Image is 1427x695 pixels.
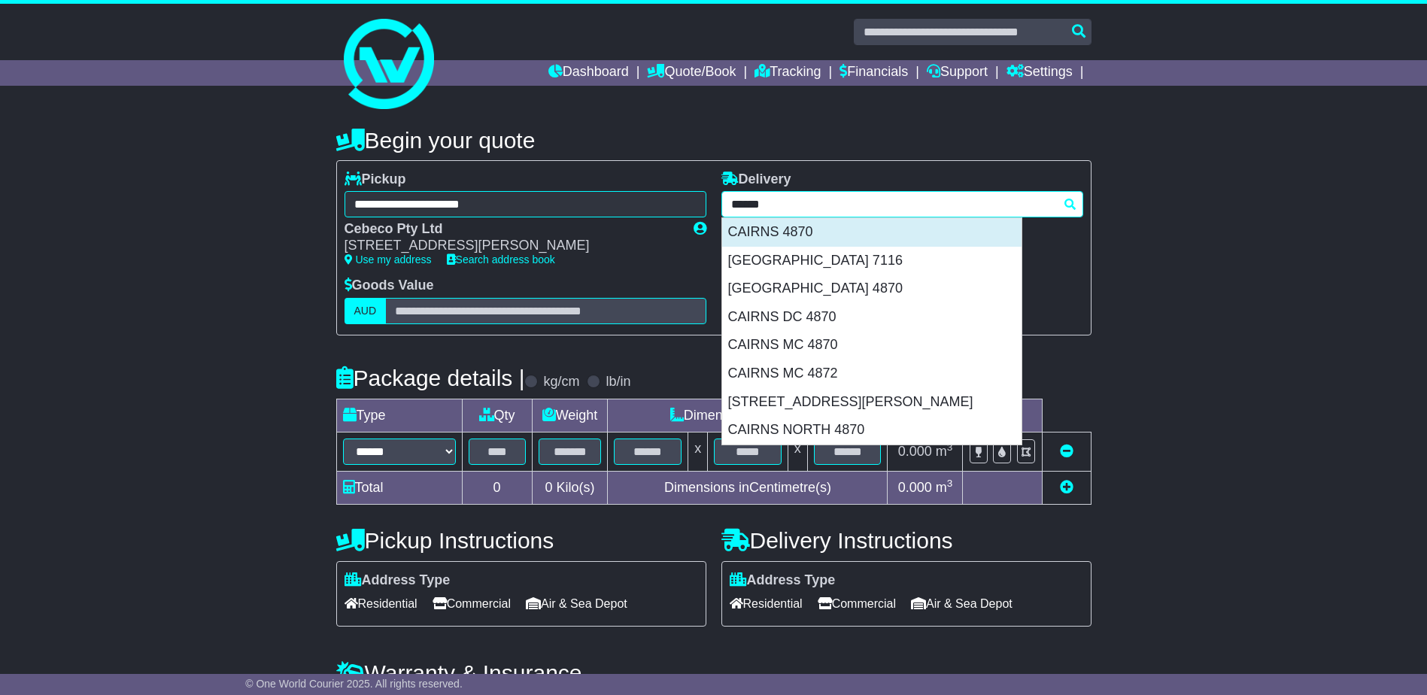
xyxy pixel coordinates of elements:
a: Remove this item [1060,444,1073,459]
div: CAIRNS 4870 [722,218,1022,247]
div: Cebeco Pty Ltd [345,221,679,238]
td: Kilo(s) [532,471,608,504]
td: Dimensions in Centimetre(s) [608,471,888,504]
div: [GEOGRAPHIC_DATA] 7116 [722,247,1022,275]
div: CAIRNS NORTH 4870 [722,416,1022,445]
span: 0 [545,480,552,495]
label: Address Type [345,572,451,589]
td: Total [336,471,462,504]
a: Quote/Book [647,60,736,86]
label: kg/cm [543,374,579,390]
a: Tracking [754,60,821,86]
td: x [688,432,708,471]
label: Pickup [345,171,406,188]
span: 0.000 [898,444,932,459]
td: Qty [462,399,532,432]
h4: Begin your quote [336,128,1092,153]
span: Commercial [433,592,511,615]
label: lb/in [606,374,630,390]
label: Goods Value [345,278,434,294]
h4: Package details | [336,366,525,390]
div: CAIRNS MC 4870 [722,331,1022,360]
label: AUD [345,298,387,324]
div: [STREET_ADDRESS][PERSON_NAME] [345,238,679,254]
span: 0.000 [898,480,932,495]
span: Residential [730,592,803,615]
span: Commercial [818,592,896,615]
span: © One World Courier 2025. All rights reserved. [245,678,463,690]
sup: 3 [947,442,953,453]
div: [STREET_ADDRESS][PERSON_NAME] [722,388,1022,417]
a: Add new item [1060,480,1073,495]
td: 0 [462,471,532,504]
a: Search address book [447,253,555,266]
td: Type [336,399,462,432]
a: Use my address [345,253,432,266]
span: Residential [345,592,417,615]
span: Air & Sea Depot [526,592,627,615]
span: m [936,480,953,495]
h4: Delivery Instructions [721,528,1092,553]
div: CAIRNS DC 4870 [722,303,1022,332]
span: Air & Sea Depot [911,592,1013,615]
label: Address Type [730,572,836,589]
a: Settings [1006,60,1073,86]
h4: Warranty & Insurance [336,660,1092,685]
td: Dimensions (L x W x H) [608,399,888,432]
sup: 3 [947,478,953,489]
a: Financials [840,60,908,86]
td: Weight [532,399,608,432]
label: Delivery [721,171,791,188]
typeahead: Please provide city [721,191,1083,217]
span: m [936,444,953,459]
div: CAIRNS MC 4872 [722,360,1022,388]
a: Dashboard [548,60,629,86]
td: x [788,432,807,471]
a: Support [927,60,988,86]
h4: Pickup Instructions [336,528,706,553]
div: [GEOGRAPHIC_DATA] 4870 [722,275,1022,303]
